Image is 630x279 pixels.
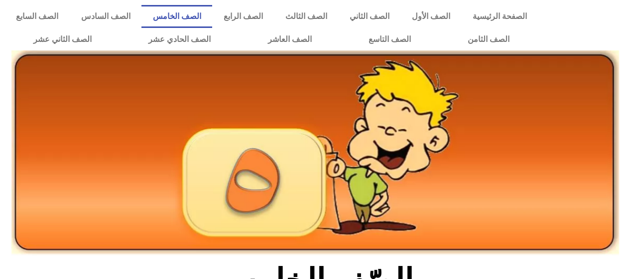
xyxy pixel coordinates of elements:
a: الصف السادس [70,5,141,28]
a: الصف السابع [5,5,70,28]
a: الصف الثاني [338,5,400,28]
a: الصف الخامس [141,5,212,28]
a: الصفحة الرئيسية [461,5,538,28]
a: الصف الثاني عشر [5,28,120,51]
a: الصف الثالث [274,5,338,28]
a: الصف الرابع [212,5,274,28]
a: الصف التاسع [340,28,439,51]
a: الصف الأول [400,5,461,28]
a: الصف الثامن [439,28,538,51]
a: الصف العاشر [240,28,340,51]
a: الصف الحادي عشر [120,28,239,51]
